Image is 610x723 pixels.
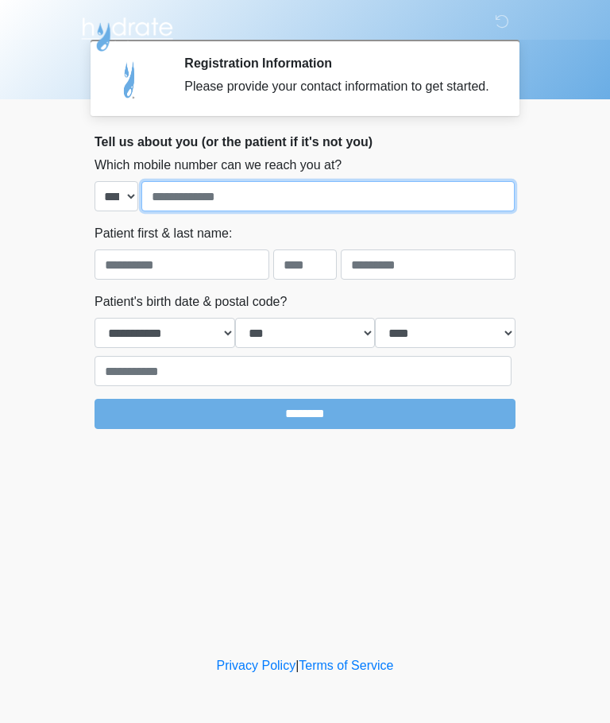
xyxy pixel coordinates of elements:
[106,56,154,103] img: Agent Avatar
[95,292,287,311] label: Patient's birth date & postal code?
[295,659,299,672] a: |
[95,134,515,149] h2: Tell us about you (or the patient if it's not you)
[299,659,393,672] a: Terms of Service
[79,12,176,52] img: Hydrate IV Bar - Arcadia Logo
[95,156,342,175] label: Which mobile number can we reach you at?
[184,77,492,96] div: Please provide your contact information to get started.
[95,224,232,243] label: Patient first & last name:
[217,659,296,672] a: Privacy Policy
